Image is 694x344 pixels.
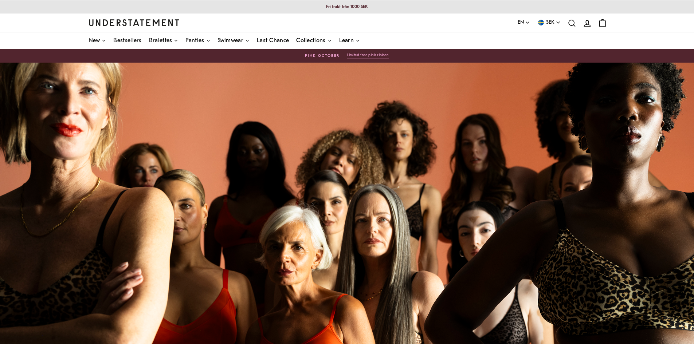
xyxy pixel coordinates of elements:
[339,38,354,44] span: Learn
[113,38,141,44] span: Bestsellers
[518,19,524,27] span: EN
[257,38,289,44] span: Last Chance
[305,53,340,59] span: PINK OCTOBER
[518,19,530,27] button: EN
[149,38,172,44] span: Bralettes
[296,32,332,49] a: Collections
[257,32,289,49] a: Last Chance
[89,53,606,59] a: PINK OCTOBERLimited free pink ribbon
[149,32,179,49] a: Bralettes
[89,19,180,26] a: Understatement Homepage
[218,32,250,49] a: Swimwear
[546,19,554,27] span: SEK
[296,38,325,44] span: Collections
[89,38,100,44] span: New
[347,53,389,59] button: Limited free pink ribbon
[185,38,204,44] span: Panties
[185,32,210,49] a: Panties
[537,19,561,27] button: SEK
[218,38,243,44] span: Swimwear
[339,32,360,49] a: Learn
[113,32,141,49] a: Bestsellers
[89,32,106,49] a: New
